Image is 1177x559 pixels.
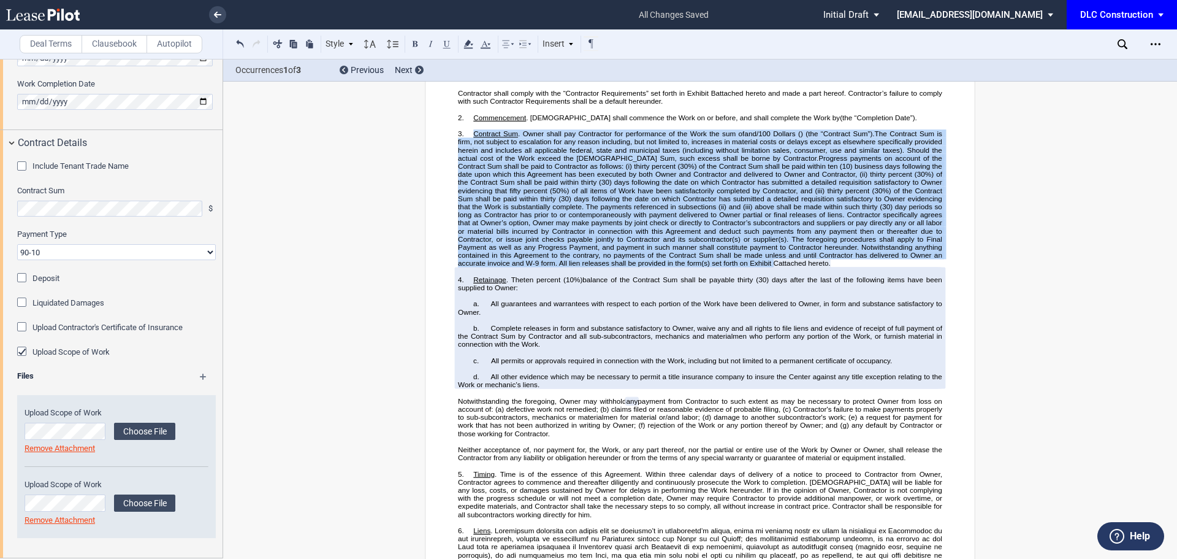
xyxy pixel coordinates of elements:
label: Choose File [114,423,175,440]
label: Payment Type [17,229,216,240]
span: claims filed or reasonable evidence of probable filing, (c) [611,405,791,413]
span: a request for payment for work that has not been authorized in writing by Owner; (f) [458,413,944,429]
span: Contractor shall comply with the “Contractor Requirements” set forth in Exhibit [458,89,709,97]
span: Neither acceptance of, nor payment for, the Work, or any part thereof, nor the partial or entire ... [458,445,944,461]
label: Deposit [32,273,59,284]
span: d. [473,372,479,380]
span: Complete releases in form and substance satisfactory to Owner, waive any and all rights to file l... [458,324,944,349]
div: Next [395,64,424,77]
span: 6. [458,526,464,534]
span: 4. [458,276,464,283]
span: defective work not remedied; (b) [506,405,609,413]
span: all changes saved [633,2,715,28]
label: Help [1130,528,1150,544]
span: /100 Dollars ( [756,129,801,137]
span: payment from Contractor to such extent as may be necessary to protect Owner from loss on account ... [458,397,944,413]
span: Contractor's failure to make payments properly to sub-subcontractors, mechanics or materialmen fo... [458,405,944,421]
span: 2. [458,114,464,121]
div: Insert [541,36,576,52]
label: Upload Contractor's Certificate of Insurance [32,322,183,333]
label: Choose File [114,495,175,512]
label: Contract Sum [17,185,216,196]
span: . Owner shall pay Contractor for performance of the Work the sum of [518,129,744,137]
label: Upload Scope of Work [25,479,175,490]
md-checkbox: Liquidated Damages [17,297,104,309]
span: thirty percent (30%) of the Contract Sum shall be paid within thirty [458,170,944,186]
a: Remove Attachment [25,515,95,525]
span: (30) days following the date on which Contractor has submitted a detailed requisition satisfactor... [458,195,944,210]
md-checkbox: Deposit [17,272,59,285]
md-checkbox: Include Tenant Trade Name [17,161,129,173]
span: (30) day periods so long as Contractor has prior to or contemporaneously with payment delivered t... [458,202,944,268]
div: DLC Construction [1080,9,1153,20]
div: Style [324,36,356,52]
label: Liquidated Damages [32,298,104,309]
md-checkbox: Upload Contractor's Certificate of Insurance [17,322,183,334]
span: Occurrences of [235,64,330,77]
span: (10) business days following the date upon which this Agreement has been executed by both Owner a... [458,162,944,178]
label: Work Completion Date [17,79,216,90]
span: The Contract Sum is firm, not subject to escalation for any reason including, but not limited to,... [458,129,944,162]
span: Progress payments on account of the Contract Sum shall be paid to Contractor as follows: (i) [458,154,944,170]
span: (30) days following the date on which Contractor has submitted a detailed requisition satisfactor... [458,178,944,194]
button: Paste [302,36,317,51]
div: Previous [340,64,384,77]
button: Bold [408,36,422,51]
a: B [711,89,716,97]
span: b. [473,324,479,332]
span: attached hereto and made a part hereof. Contractor’s failure to comply with such Contractor Requi... [458,89,944,105]
md-checkbox: Upload Scope of Work [17,346,110,358]
label: Upload Scope of Work [32,347,110,358]
label: Deal Terms [20,35,82,53]
span: , and shall complete the Work by [736,114,840,121]
b: Files [17,371,34,380]
button: Italic [424,36,438,51]
span: Next [395,65,413,75]
div: Open Lease options menu [1146,34,1165,54]
span: Timing [473,470,495,478]
span: $ [208,203,216,214]
span: Contract Sum [473,129,518,137]
span: Previous [351,65,384,75]
span: and [744,129,756,137]
span: any [626,397,638,405]
label: Autopilot [147,35,202,53]
span: thirty percent (30%) of the Contract Sum shall be paid within ten [634,162,837,170]
span: All other evidence which may be necessary to permit a title insurance company to insure the Cente... [458,372,944,388]
b: 3 [296,65,301,75]
span: c. [473,357,479,364]
button: Cut [270,36,285,51]
span: a. [473,299,479,307]
button: Undo [233,36,248,51]
span: balance of the Contract Sum shall be payable thirty [582,276,753,283]
a: C [774,259,779,267]
span: . [DEMOGRAPHIC_DATA] shall commence the Work on or before [526,114,736,121]
label: Clausebook [82,35,147,53]
span: (30) days after the last of the following items have been supplied to Owner: [458,276,944,291]
span: Initial Draft [823,9,869,20]
span: 3. [458,129,464,137]
span: 5. [458,470,464,478]
button: Underline [440,36,454,51]
b: 1 [283,65,288,75]
span: Commencement [473,114,526,121]
span: Notwithstanding the foregoing, Owner may withhold [458,397,626,405]
a: Remove Attachment [25,444,95,453]
span: ten percent (10%) [524,276,582,283]
span: rejection of the Work or any portion thereof by Owner; and (g) [648,421,849,429]
span: damage to another subcontractor's work; (e) [714,413,857,421]
button: Help [1097,522,1164,550]
span: attached hereto. [779,259,831,267]
span: thirty percent (30%) of the Contract Sum shall be paid within thirty [458,187,944,202]
span: Retainage [473,276,506,283]
span: Liens [473,526,490,534]
span: (the “Completion Date”). [840,114,917,121]
span: All permits or approvals required in connection with the Work, including but not limited to a per... [491,357,892,364]
span: . The [506,276,524,283]
span: . Time is of the essence of this Agreement. Within three calendar days of delivery of a notice to... [458,470,944,519]
span: All guarantees and warrantees with respect to each portion of the Work have been delivered to Own... [458,299,944,315]
label: Upload Scope of Work [25,407,175,418]
span: ) (the “Contract Sum”). [801,129,875,137]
